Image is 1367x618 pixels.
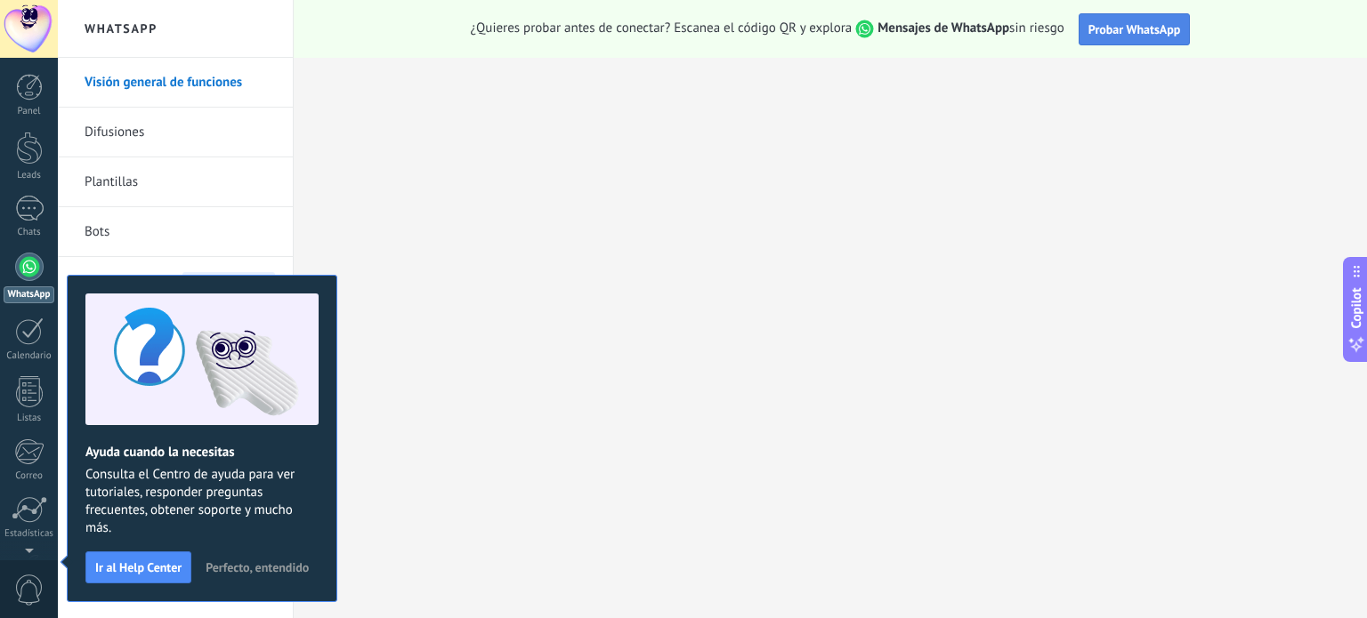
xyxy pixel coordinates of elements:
[4,227,55,238] div: Chats
[878,20,1009,36] strong: Mensajes de WhatsApp
[182,272,275,291] span: Pruébalo ahora!
[4,350,55,362] div: Calendario
[85,58,275,108] a: Visión general de funciones
[85,207,275,257] a: Bots
[85,257,275,307] a: Agente de IAPruébalo ahora!
[1079,13,1191,45] button: Probar WhatsApp
[85,444,319,461] h2: Ayuda cuando la necesitas
[58,58,293,108] li: Visión general de funciones
[206,561,309,574] span: Perfecto, entendido
[58,257,293,306] li: Agente de IA
[85,466,319,537] span: Consulta el Centro de ayuda para ver tutoriales, responder preguntas frecuentes, obtener soporte ...
[58,157,293,207] li: Plantillas
[85,257,158,307] span: Agente de IA
[1347,287,1365,328] span: Copilot
[4,413,55,424] div: Listas
[198,554,317,581] button: Perfecto, entendido
[4,470,55,482] div: Correo
[85,157,275,207] a: Plantillas
[4,528,55,540] div: Estadísticas
[85,108,275,157] a: Difusiones
[4,106,55,117] div: Panel
[4,170,55,181] div: Leads
[58,108,293,157] li: Difusiones
[1088,21,1181,37] span: Probar WhatsApp
[58,207,293,257] li: Bots
[471,20,1064,38] span: ¿Quieres probar antes de conectar? Escanea el código QR y explora sin riesgo
[85,551,191,583] button: Ir al Help Center
[95,561,182,574] span: Ir al Help Center
[4,286,54,303] div: WhatsApp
